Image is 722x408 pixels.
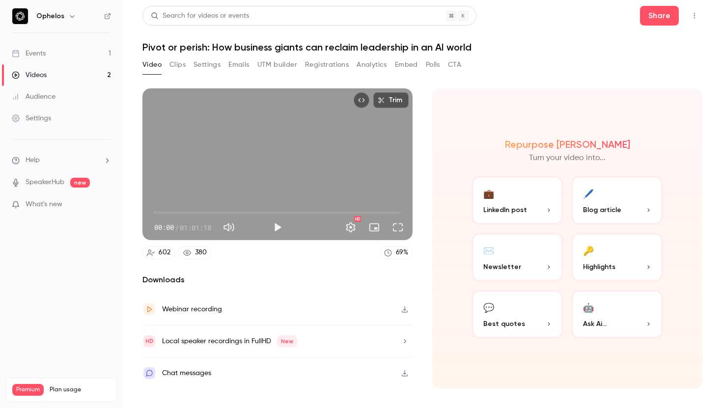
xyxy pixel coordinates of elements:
button: Share [640,6,679,26]
div: 380 [195,247,207,258]
div: Audience [12,92,56,102]
button: Polls [426,57,440,73]
span: Plan usage [50,386,111,394]
button: 🖊️Blog article [571,176,663,225]
a: 602 [142,246,175,259]
span: Highlights [583,262,615,272]
div: Webinar recording [162,303,222,315]
button: Embed video [354,92,369,108]
h6: Ophelos [36,11,64,21]
span: Ask Ai... [583,319,607,329]
span: 00:00 [154,222,174,233]
button: CTA [448,57,461,73]
div: Settings [12,113,51,123]
button: ✉️Newsletter [472,233,563,282]
span: What's new [26,199,62,210]
span: Premium [12,384,44,396]
button: 🔑Highlights [571,233,663,282]
a: 380 [179,246,211,259]
span: Newsletter [483,262,521,272]
a: SpeakerHub [26,177,64,188]
button: Mute [219,218,239,237]
div: 602 [159,247,170,258]
span: Best quotes [483,319,525,329]
div: Chat messages [162,367,211,379]
div: 💬 [483,299,494,315]
button: Settings [341,218,361,237]
button: Play [268,218,287,237]
button: 🤖Ask Ai... [571,290,663,339]
h2: Repurpose [PERSON_NAME] [505,138,630,150]
button: 💼LinkedIn post [472,176,563,225]
h2: Downloads [142,274,413,286]
button: Embed [395,57,418,73]
div: 69 % [396,247,408,258]
div: Search for videos or events [151,11,249,21]
button: Clips [169,57,186,73]
span: LinkedIn post [483,205,527,215]
span: / [175,222,179,233]
span: Blog article [583,205,621,215]
img: Ophelos [12,8,28,24]
div: HD [354,216,361,222]
div: 🖊️ [583,186,594,201]
div: 🤖 [583,299,594,315]
p: Turn your video into... [529,152,606,164]
button: Analytics [357,57,387,73]
button: Turn on miniplayer [364,218,384,237]
iframe: Noticeable Trigger [99,200,111,209]
button: Settings [194,57,221,73]
div: Events [12,49,46,58]
button: Trim [373,92,409,108]
div: Videos [12,70,47,80]
span: 01:01:18 [180,222,211,233]
span: Help [26,155,40,165]
span: new [70,178,90,188]
div: 00:00 [154,222,211,233]
div: 🔑 [583,243,594,258]
button: Emails [228,57,249,73]
button: 💬Best quotes [472,290,563,339]
h1: Pivot or perish: How business giants can reclaim leadership in an AI world [142,41,702,53]
button: Video [142,57,162,73]
div: 💼 [483,186,494,201]
li: help-dropdown-opener [12,155,111,165]
a: 69% [380,246,413,259]
button: UTM builder [257,57,297,73]
div: Local speaker recordings in FullHD [162,335,297,347]
button: Top Bar Actions [687,8,702,24]
div: ✉️ [483,243,494,258]
button: Registrations [305,57,349,73]
button: Full screen [388,218,408,237]
span: New [277,335,297,347]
